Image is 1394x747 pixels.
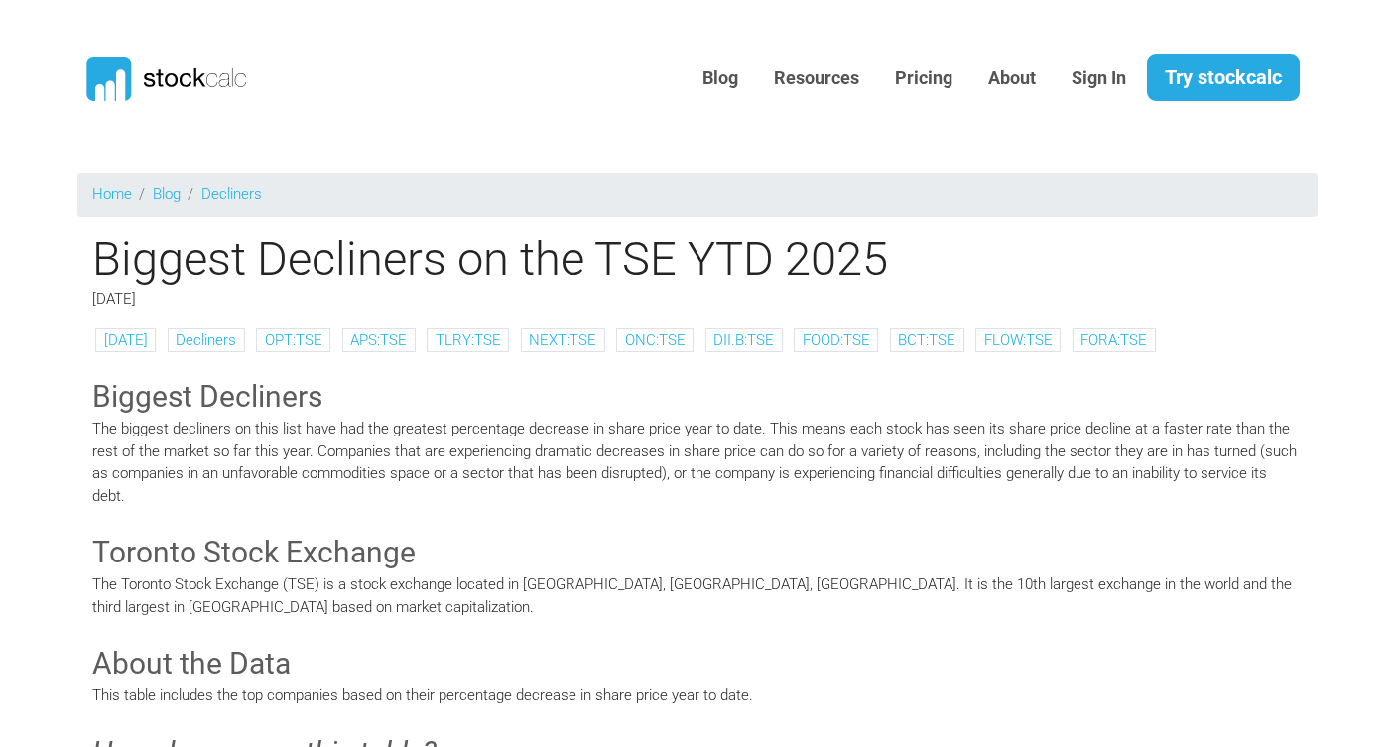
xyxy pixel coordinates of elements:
a: DII.B:TSE [713,331,774,349]
h1: Biggest Decliners on the TSE YTD 2025 [77,231,1318,287]
a: Blog [688,55,753,103]
p: The Toronto Stock Exchange (TSE) is a stock exchange located in [GEOGRAPHIC_DATA], [GEOGRAPHIC_DA... [92,573,1303,618]
span: [DATE] [92,290,136,308]
h3: Biggest Decliners [92,376,1303,418]
h3: Toronto Stock Exchange [92,532,1303,573]
a: Home [92,186,132,203]
a: APS:TSE [350,331,407,349]
h3: About the Data [92,643,1303,685]
a: Decliners [176,331,236,349]
a: Try stockcalc [1147,54,1300,101]
a: [DATE] [104,331,148,349]
a: OPT:TSE [265,331,322,349]
a: Pricing [880,55,967,103]
a: NEXT:TSE [529,331,596,349]
nav: breadcrumb [77,173,1318,217]
a: FLOW:TSE [984,331,1053,349]
a: Sign In [1057,55,1141,103]
a: ONC:TSE [625,331,686,349]
p: The biggest decliners on this list have had the greatest percentage decrease in share price year ... [92,418,1303,507]
a: Blog [153,186,181,203]
a: BCT:TSE [898,331,955,349]
a: Decliners [201,186,262,203]
a: TLRY:TSE [436,331,501,349]
p: This table includes the top companies based on their percentage decrease in share price year to d... [92,685,1303,707]
a: About [973,55,1051,103]
a: FOOD:TSE [803,331,870,349]
a: Resources [759,55,874,103]
a: FORA:TSE [1080,331,1147,349]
